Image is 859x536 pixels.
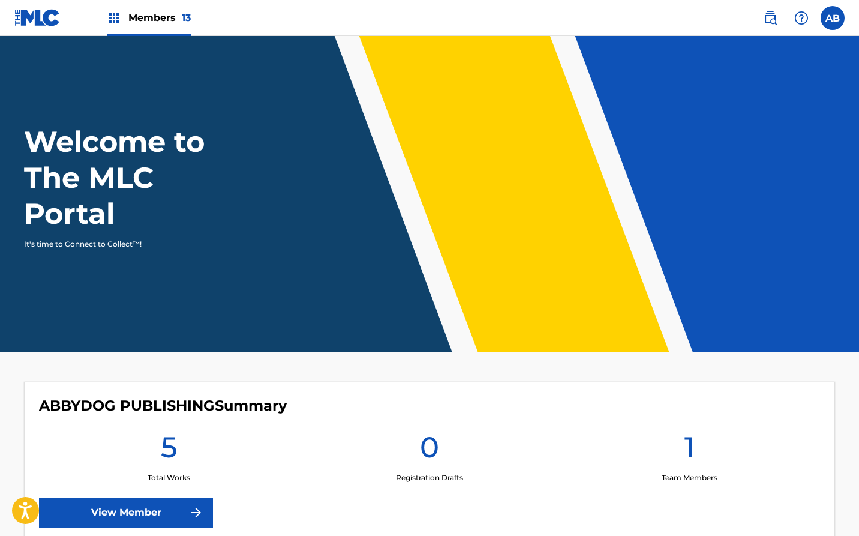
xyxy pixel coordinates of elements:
span: Members [128,11,191,25]
h1: 1 [684,429,695,472]
img: f7272a7cc735f4ea7f67.svg [189,505,203,520]
div: User Menu [821,6,845,30]
img: MLC Logo [14,9,61,26]
img: Top Rightsholders [107,11,121,25]
h1: 0 [420,429,439,472]
p: Registration Drafts [396,472,463,483]
p: Team Members [662,472,717,483]
div: Help [789,6,813,30]
img: help [794,11,809,25]
h1: 5 [161,429,178,472]
a: Public Search [758,6,782,30]
a: View Member [39,498,213,528]
p: Total Works [148,472,190,483]
img: search [763,11,777,25]
p: It's time to Connect to Collect™! [24,239,232,250]
h4: ABBYDOG PUBLISHING [39,397,287,415]
h1: Welcome to The MLC Portal [24,124,248,232]
span: 13 [182,12,191,23]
